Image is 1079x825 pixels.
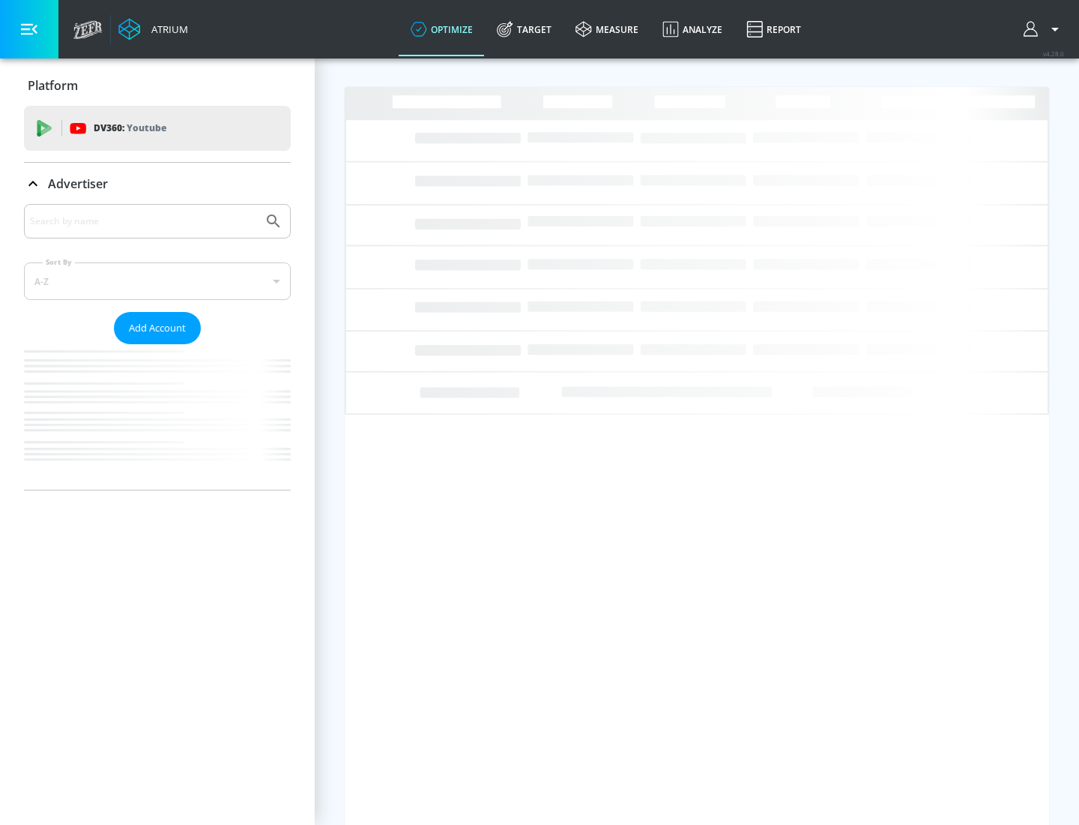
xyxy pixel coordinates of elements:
div: Advertiser [24,204,291,490]
div: Atrium [145,22,188,36]
div: DV360: Youtube [24,106,291,151]
p: DV360: [94,120,166,136]
nav: list of Advertiser [24,344,291,490]
p: Advertiser [48,175,108,192]
p: Platform [28,77,78,94]
a: Atrium [118,18,188,40]
span: v 4.28.0 [1043,49,1064,58]
span: Add Account [129,319,186,337]
a: Report [734,2,813,56]
div: Advertiser [24,163,291,205]
div: A-Z [24,262,291,300]
a: Target [485,2,563,56]
p: Youtube [127,120,166,136]
label: Sort By [43,257,75,267]
a: Analyze [650,2,734,56]
div: Platform [24,64,291,106]
button: Add Account [114,312,201,344]
a: measure [563,2,650,56]
input: Search by name [30,211,257,231]
a: optimize [399,2,485,56]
